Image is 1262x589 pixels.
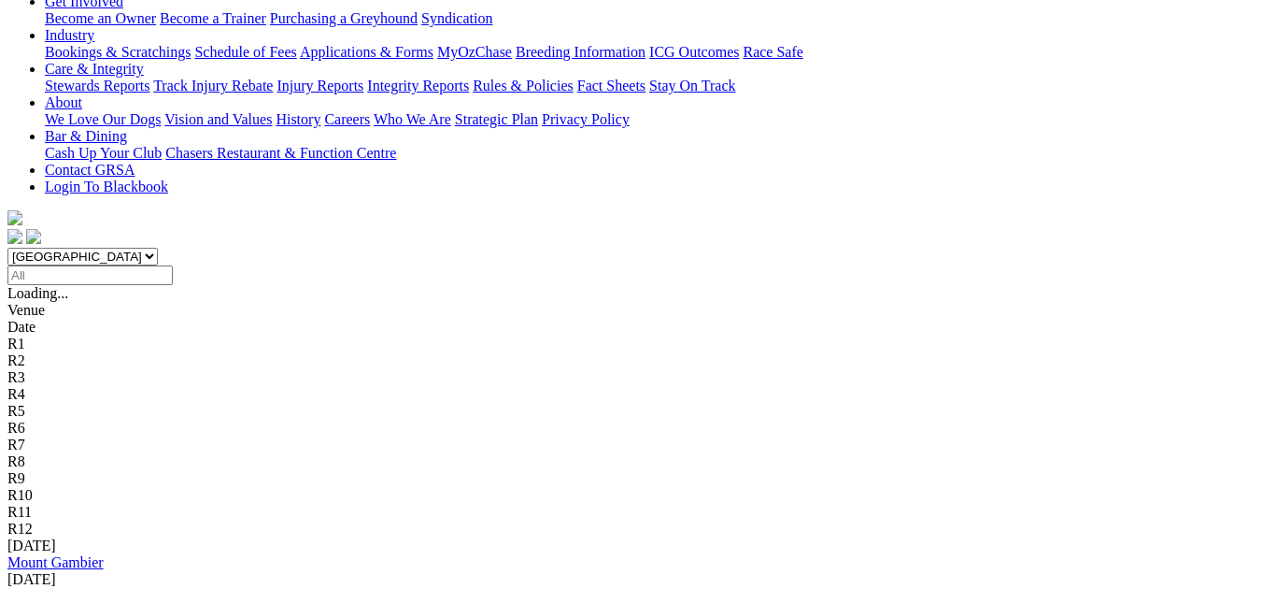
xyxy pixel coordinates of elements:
div: R5 [7,403,1255,420]
div: R11 [7,504,1255,521]
a: Mount Gambier [7,554,104,570]
a: Stewards Reports [45,78,149,93]
div: Care & Integrity [45,78,1255,94]
a: Become a Trainer [160,10,266,26]
div: R10 [7,487,1255,504]
a: We Love Our Dogs [45,111,161,127]
div: Bar & Dining [45,145,1255,162]
div: About [45,111,1255,128]
a: Vision and Values [164,111,272,127]
a: Become an Owner [45,10,156,26]
div: R2 [7,352,1255,369]
a: Injury Reports [277,78,363,93]
a: Schedule of Fees [194,44,296,60]
div: Get Involved [45,10,1255,27]
div: R1 [7,336,1255,352]
a: Purchasing a Greyhound [270,10,418,26]
a: Careers [324,111,370,127]
div: R7 [7,437,1255,453]
a: Applications & Forms [300,44,433,60]
a: Syndication [421,10,492,26]
a: Bar & Dining [45,128,127,144]
a: About [45,94,82,110]
a: Breeding Information [516,44,645,60]
a: Industry [45,27,94,43]
a: Rules & Policies [473,78,574,93]
a: Fact Sheets [577,78,645,93]
div: [DATE] [7,571,1255,588]
a: Integrity Reports [367,78,469,93]
img: facebook.svg [7,229,22,244]
a: Cash Up Your Club [45,145,162,161]
img: logo-grsa-white.png [7,210,22,225]
div: Venue [7,302,1255,319]
a: Race Safe [743,44,802,60]
a: Privacy Policy [542,111,630,127]
a: History [276,111,320,127]
a: MyOzChase [437,44,512,60]
a: Strategic Plan [455,111,538,127]
div: R9 [7,470,1255,487]
span: Loading... [7,285,68,301]
div: Date [7,319,1255,336]
a: Chasers Restaurant & Function Centre [165,145,396,161]
div: [DATE] [7,538,1255,554]
a: Contact GRSA [45,162,135,178]
img: twitter.svg [26,229,41,244]
div: Industry [45,44,1255,61]
div: R3 [7,369,1255,386]
input: Select date [7,266,173,285]
a: Stay On Track [649,78,735,93]
div: R4 [7,386,1255,403]
a: Care & Integrity [45,61,144,77]
a: Track Injury Rebate [153,78,273,93]
a: ICG Outcomes [649,44,739,60]
a: Login To Blackbook [45,179,168,194]
a: Bookings & Scratchings [45,44,191,60]
a: Who We Are [374,111,451,127]
div: R6 [7,420,1255,437]
div: R8 [7,453,1255,470]
div: R12 [7,521,1255,538]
